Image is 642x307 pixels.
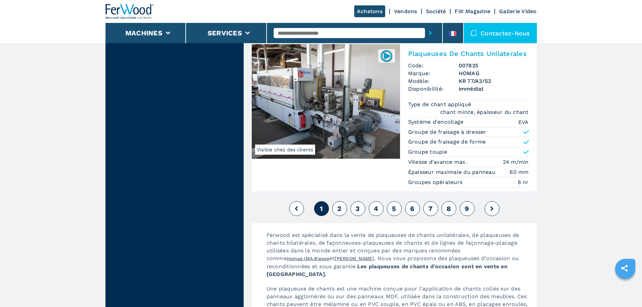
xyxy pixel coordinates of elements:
[380,49,393,62] img: 007825
[428,205,432,213] span: 7
[440,108,529,116] em: chant mince, épaisseur du chant
[337,205,341,213] span: 2
[459,69,529,77] h3: HOMAG
[499,8,537,14] a: Gallerie Video
[464,23,537,43] div: Contactez-nous
[408,50,529,58] h2: Plaqueuses De Chants Unilaterales
[518,178,529,186] em: 8 nr
[510,168,528,176] em: 60 mm
[408,158,469,166] p: Vitesse d'avance max.
[255,145,315,155] span: Visible chez des clients
[465,205,469,213] span: 9
[423,201,438,216] button: 7
[408,62,459,69] span: Code:
[447,205,451,213] span: 8
[314,201,329,216] button: 1
[335,256,374,261] a: [PERSON_NAME]
[332,201,347,216] button: 2
[408,168,497,176] p: Épaisseur maximale du panneau
[408,69,459,77] span: Marque:
[408,77,459,85] span: Modèle:
[441,201,456,216] button: 8
[460,201,475,216] button: 9
[252,44,537,192] a: Plaqueuses De Chants Unilaterales HOMAG KR 77/A3/S2Visible chez des clients007825Plaqueuses De Ch...
[369,201,384,216] button: 4
[387,201,402,216] button: 5
[408,118,465,126] p: Système d'encollage
[350,201,365,216] button: 3
[408,101,473,108] p: Type de chant appliqué
[613,277,637,302] iframe: Chat
[314,256,329,261] a: Biesse
[260,231,537,285] p: Ferwood est spécialisé dans la vente de plaqueuses de chants unilatérales, de plaqueuses de chant...
[408,128,486,136] p: Groupe de fraisage à dresser
[267,263,508,277] strong: Les plaqueuses de chants d'occasion sont en vente en [GEOGRAPHIC_DATA].
[286,256,303,261] a: Homag
[426,8,446,14] a: Société
[394,8,417,14] a: Vendons
[408,148,447,156] p: Groupe toupie
[208,29,242,37] button: Services
[459,77,529,85] h3: KR 77/A3/S2
[459,62,529,69] h3: 007825
[518,118,529,126] em: EVA
[410,205,414,213] span: 6
[392,205,396,213] span: 5
[320,205,323,213] span: 1
[408,85,459,93] span: Disponibilité:
[105,4,154,19] img: Ferwood
[125,29,162,37] button: Machines
[455,8,490,14] a: FW Magazine
[408,179,464,186] p: Groupes opérateurs
[405,201,420,216] button: 6
[408,138,486,146] p: Groupe de fraisage de forme
[354,5,385,17] a: Achetons
[616,260,633,277] a: sharethis
[252,44,400,159] img: Plaqueuses De Chants Unilaterales HOMAG KR 77/A3/S2
[356,205,360,213] span: 3
[470,30,477,36] img: Contactez-nous
[425,25,435,41] button: submit-button
[459,85,529,93] span: immédiat
[374,205,378,213] span: 4
[304,256,313,261] a: IMA
[503,158,529,166] em: 24 m/min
